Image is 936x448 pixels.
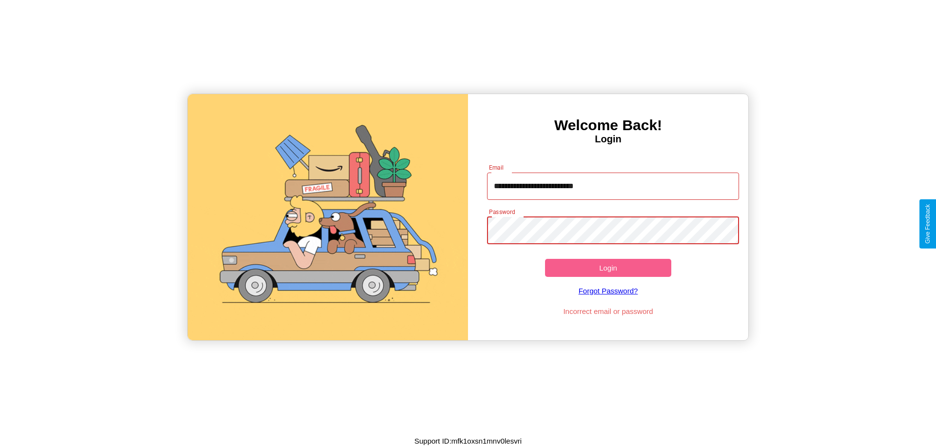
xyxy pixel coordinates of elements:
[924,204,931,244] div: Give Feedback
[468,134,748,145] h4: Login
[482,277,735,305] a: Forgot Password?
[188,94,468,340] img: gif
[468,117,748,134] h3: Welcome Back!
[545,259,671,277] button: Login
[489,163,504,172] label: Email
[482,305,735,318] p: Incorrect email or password
[414,434,522,448] p: Support ID: mfk1oxsn1mnv0lesvri
[489,208,515,216] label: Password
